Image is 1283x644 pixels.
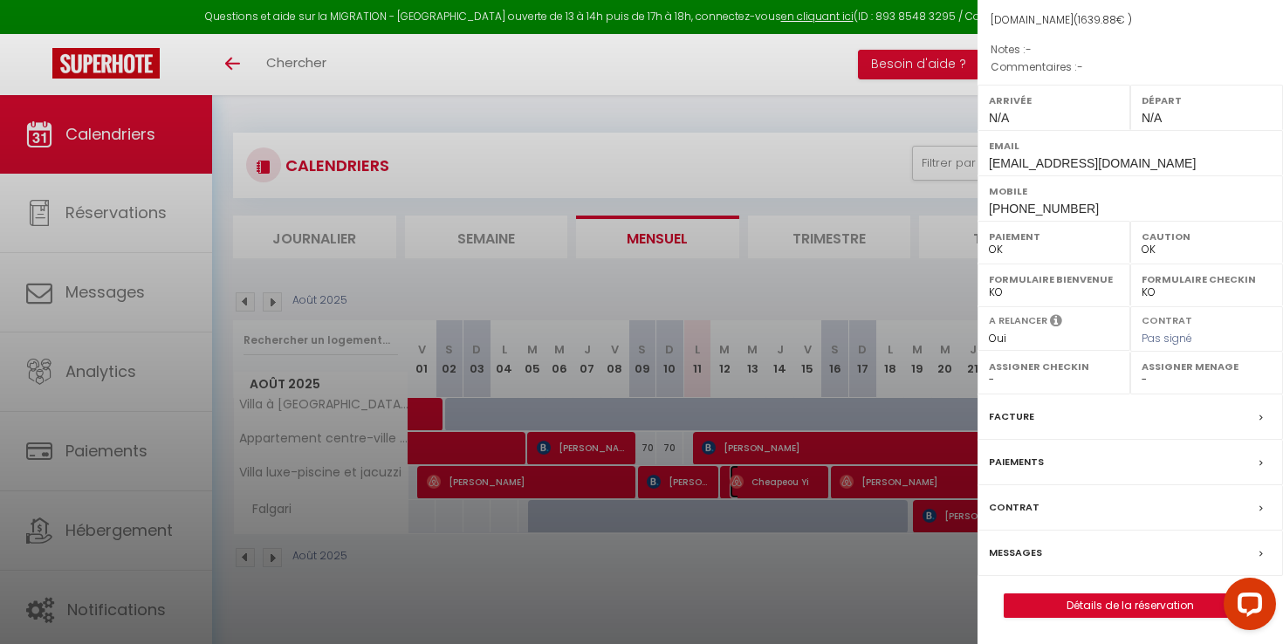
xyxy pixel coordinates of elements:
[989,92,1119,109] label: Arrivée
[989,313,1047,328] label: A relancer
[989,137,1272,154] label: Email
[1074,12,1132,27] span: ( € )
[1142,92,1272,109] label: Départ
[989,498,1039,517] label: Contrat
[989,111,1009,125] span: N/A
[989,408,1034,426] label: Facture
[1210,571,1283,644] iframe: LiveChat chat widget
[989,182,1272,200] label: Mobile
[1142,228,1272,245] label: Caution
[1004,593,1257,618] button: Détails de la réservation
[989,228,1119,245] label: Paiement
[1142,313,1192,325] label: Contrat
[1077,59,1083,74] span: -
[989,271,1119,288] label: Formulaire Bienvenue
[991,41,1270,58] p: Notes :
[989,202,1099,216] span: [PHONE_NUMBER]
[1050,313,1062,332] i: Sélectionner OUI si vous souhaiter envoyer les séquences de messages post-checkout
[989,156,1196,170] span: [EMAIL_ADDRESS][DOMAIN_NAME]
[1142,358,1272,375] label: Assigner Menage
[991,58,1270,76] p: Commentaires :
[989,358,1119,375] label: Assigner Checkin
[1005,594,1256,617] a: Détails de la réservation
[1026,42,1032,57] span: -
[1142,111,1162,125] span: N/A
[1142,271,1272,288] label: Formulaire Checkin
[991,12,1270,29] div: [DOMAIN_NAME]
[1078,12,1116,27] span: 1639.88
[989,544,1042,562] label: Messages
[989,453,1044,471] label: Paiements
[1142,331,1192,346] span: Pas signé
